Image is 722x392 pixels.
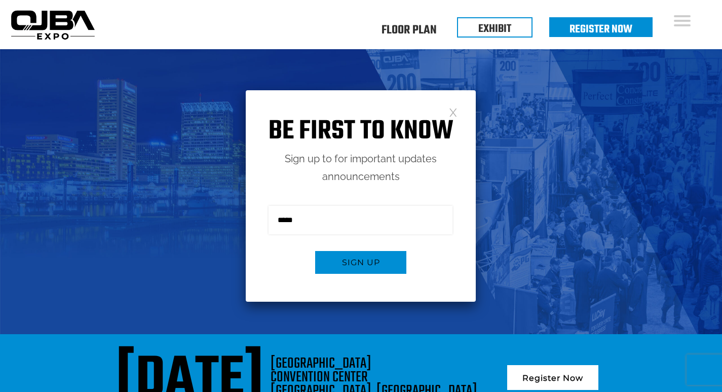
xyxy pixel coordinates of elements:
a: Register Now [569,21,632,38]
a: Register Now [507,365,598,390]
p: Sign up to for important updates announcements [246,150,476,186]
a: EXHIBIT [478,20,511,38]
a: Close [449,108,458,116]
h1: Be first to know [246,116,476,148]
button: Sign up [315,251,406,274]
